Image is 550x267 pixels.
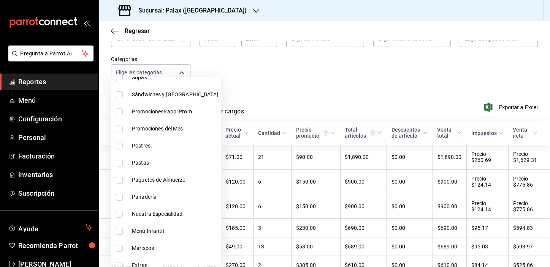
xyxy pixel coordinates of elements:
span: Panadería [132,193,218,201]
span: Menú Infantil [132,227,218,235]
span: Mariscos [132,244,218,252]
span: Pastas [132,159,218,167]
span: PromocionesRappi Prom [132,108,218,116]
span: Postres. [132,142,218,150]
span: Promociones del Mes [132,125,218,133]
span: Sopas [132,74,218,82]
span: Paquetes de Almuerzo [132,176,218,184]
span: Sándwiches y [GEOGRAPHIC_DATA] [132,91,218,99]
span: Nuestra Especialidad [132,210,218,218]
